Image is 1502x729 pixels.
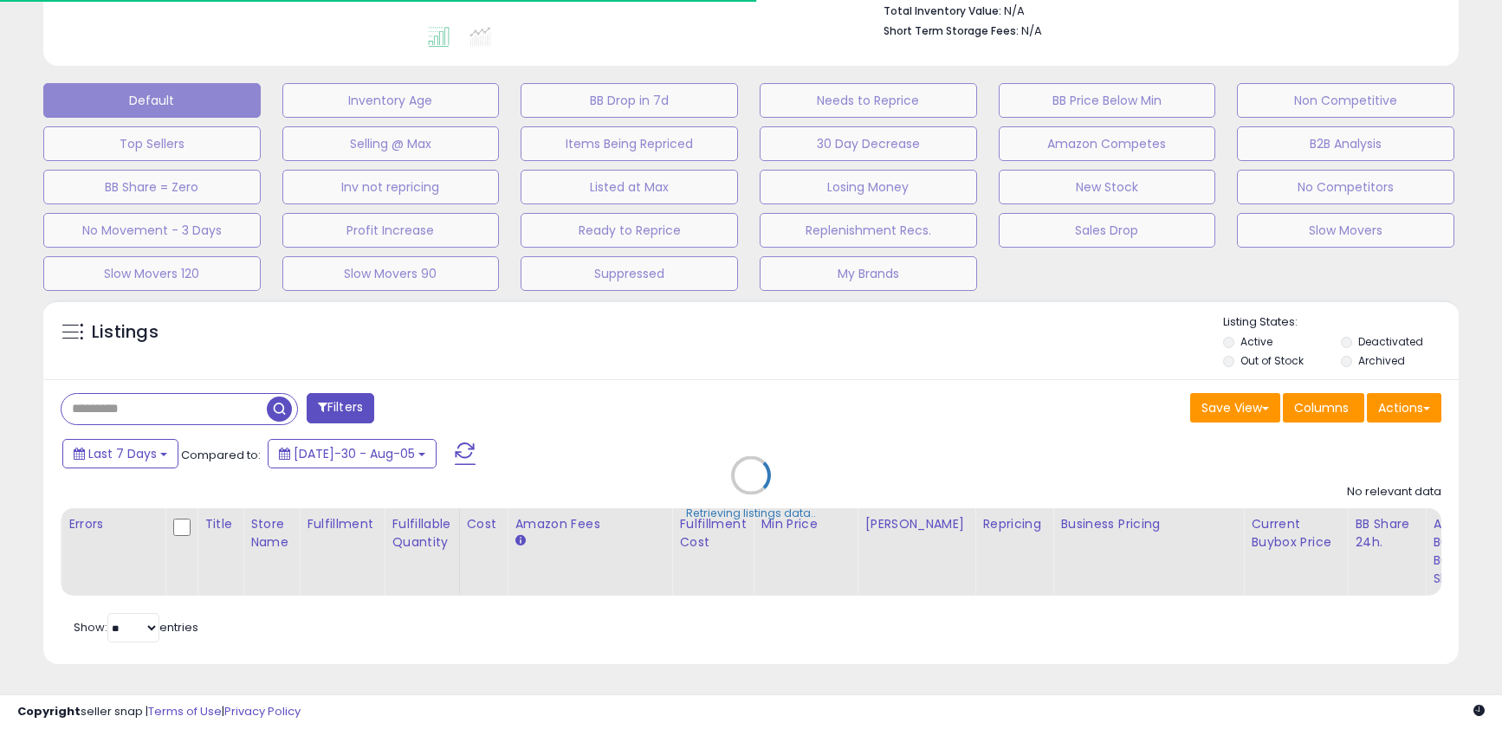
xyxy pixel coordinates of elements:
[282,170,500,204] button: Inv not repricing
[282,126,500,161] button: Selling @ Max
[999,213,1216,248] button: Sales Drop
[1237,170,1454,204] button: No Competitors
[282,213,500,248] button: Profit Increase
[43,256,261,291] button: Slow Movers 120
[17,703,81,719] strong: Copyright
[521,83,738,118] button: BB Drop in 7d
[521,126,738,161] button: Items Being Repriced
[1237,126,1454,161] button: B2B Analysis
[884,23,1019,38] b: Short Term Storage Fees:
[1237,83,1454,118] button: Non Competitive
[999,126,1216,161] button: Amazon Competes
[148,703,222,719] a: Terms of Use
[282,256,500,291] button: Slow Movers 90
[17,704,301,720] div: seller snap | |
[999,170,1216,204] button: New Stock
[1237,213,1454,248] button: Slow Movers
[224,703,301,719] a: Privacy Policy
[43,83,261,118] button: Default
[43,213,261,248] button: No Movement - 3 Days
[1021,23,1042,39] span: N/A
[760,213,977,248] button: Replenishment Recs.
[686,506,816,521] div: Retrieving listings data..
[760,126,977,161] button: 30 Day Decrease
[521,170,738,204] button: Listed at Max
[282,83,500,118] button: Inventory Age
[760,256,977,291] button: My Brands
[521,256,738,291] button: Suppressed
[521,213,738,248] button: Ready to Reprice
[999,83,1216,118] button: BB Price Below Min
[43,170,261,204] button: BB Share = Zero
[760,170,977,204] button: Losing Money
[760,83,977,118] button: Needs to Reprice
[43,126,261,161] button: Top Sellers
[884,3,1001,18] b: Total Inventory Value:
